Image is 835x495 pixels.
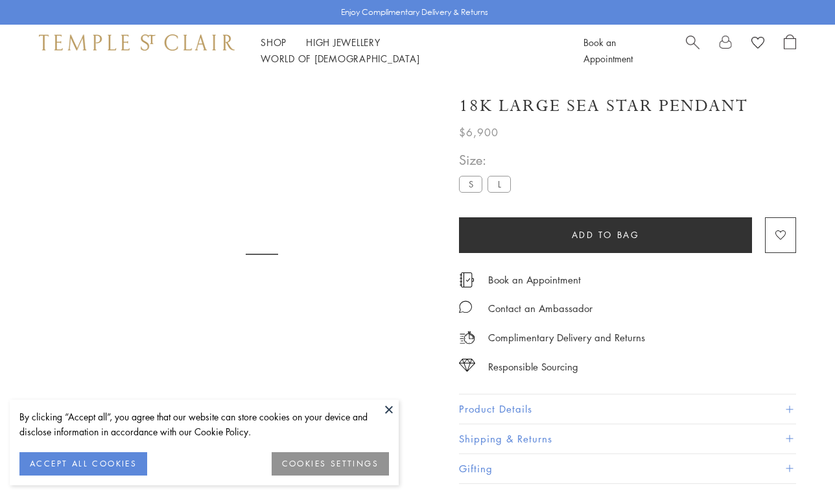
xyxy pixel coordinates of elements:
[306,36,381,49] a: High JewelleryHigh Jewellery
[459,217,752,253] button: Add to bag
[19,452,147,476] button: ACCEPT ALL COOKIES
[770,434,822,482] iframe: Gorgias live chat messenger
[272,452,389,476] button: COOKIES SETTINGS
[488,330,645,346] p: Complimentary Delivery and Returns
[686,34,700,67] a: Search
[751,34,764,54] a: View Wishlist
[459,359,475,372] img: icon_sourcing.svg
[341,6,488,19] p: Enjoy Complimentary Delivery & Returns
[39,34,235,50] img: Temple St. Clair
[19,409,389,439] div: By clicking “Accept all”, you agree that our website can store cookies on your device and disclos...
[488,300,593,317] div: Contact an Ambassador
[459,176,482,192] label: S
[488,272,581,287] a: Book an Appointment
[488,176,511,192] label: L
[459,95,748,117] h1: 18K Large Sea Star Pendant
[459,394,796,424] button: Product Details
[572,228,640,242] span: Add to bag
[459,124,499,141] span: $6,900
[784,34,796,67] a: Open Shopping Bag
[459,424,796,453] button: Shipping & Returns
[459,454,796,483] button: Gifting
[583,36,633,65] a: Book an Appointment
[459,330,475,346] img: icon_delivery.svg
[459,149,516,171] span: Size:
[459,300,472,313] img: MessageIcon-01_2.svg
[261,34,554,67] nav: Main navigation
[261,52,419,65] a: World of [DEMOGRAPHIC_DATA]World of [DEMOGRAPHIC_DATA]
[459,272,475,287] img: icon_appointment.svg
[488,359,578,375] div: Responsible Sourcing
[261,36,287,49] a: ShopShop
